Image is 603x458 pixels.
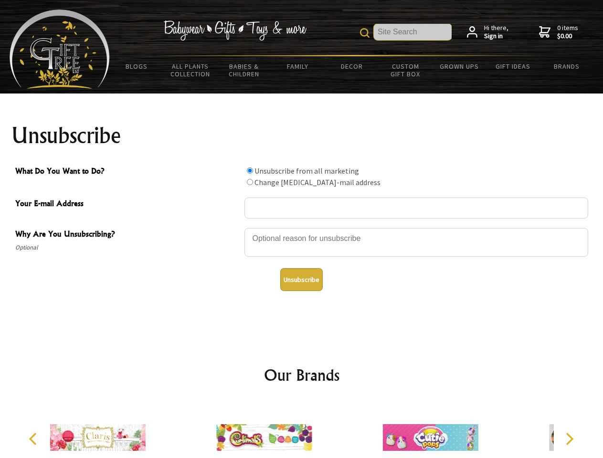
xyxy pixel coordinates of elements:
[432,56,486,76] a: Grown Ups
[467,24,508,41] a: Hi there,Sign in
[244,228,588,257] textarea: Why Are You Unsubscribing?
[559,428,580,449] button: Next
[163,21,307,41] img: Babywear - Gifts - Toys & more
[247,167,253,174] input: What Do You Want to Do?
[110,56,164,76] a: BLOGS
[15,242,240,253] span: Optional
[280,268,323,291] button: Unsubscribe
[360,28,370,38] img: product search
[15,228,240,242] span: Why Are You Unsubscribing?
[10,10,110,89] img: Babyware - Gifts - Toys and more...
[254,166,359,176] label: Unsubscribe from all marketing
[244,198,588,219] input: Your E-mail Address
[484,24,508,41] span: Hi there,
[11,124,592,147] h1: Unsubscribe
[164,56,218,84] a: All Plants Collection
[557,32,578,41] strong: $0.00
[24,428,45,449] button: Previous
[539,24,578,41] a: 0 items$0.00
[557,23,578,41] span: 0 items
[19,364,584,386] h2: Our Brands
[247,179,253,185] input: What Do You Want to Do?
[540,56,594,76] a: Brands
[254,177,381,187] label: Change [MEDICAL_DATA]-mail address
[484,32,508,41] strong: Sign in
[15,165,240,179] span: What Do You Want to Do?
[217,56,271,84] a: Babies & Children
[374,24,452,40] input: Site Search
[379,56,433,84] a: Custom Gift Box
[271,56,325,76] a: Family
[325,56,379,76] a: Decor
[15,198,240,211] span: Your E-mail Address
[486,56,540,76] a: Gift Ideas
